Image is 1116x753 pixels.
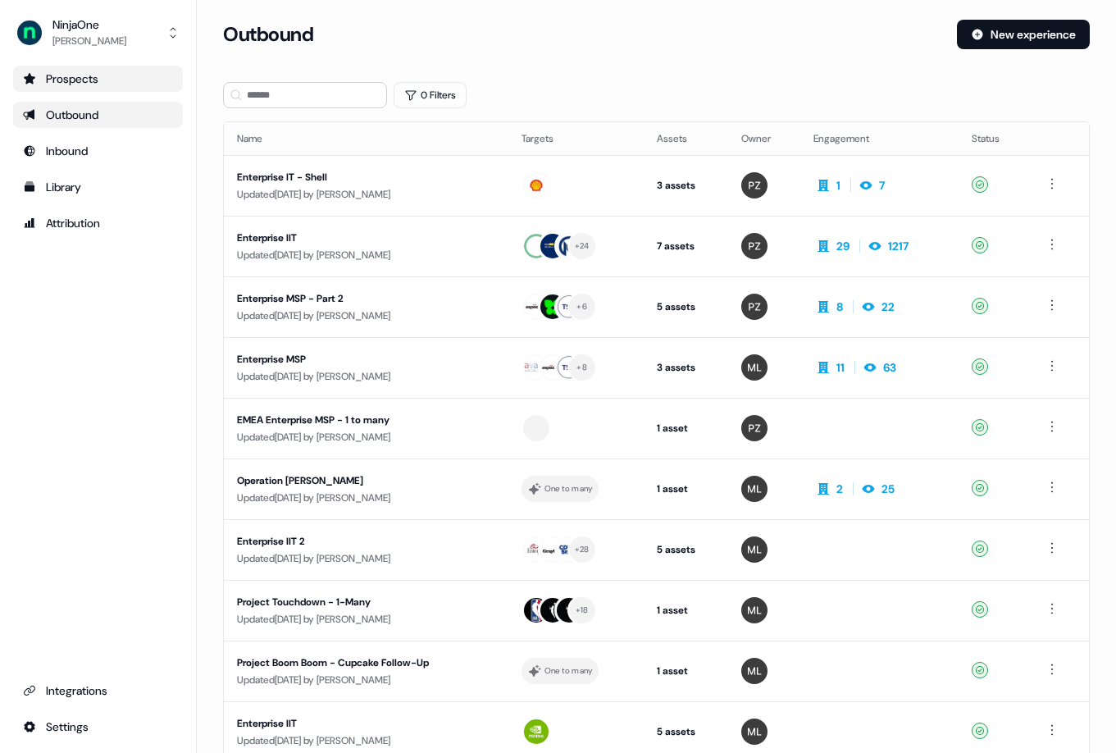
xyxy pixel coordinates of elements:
[881,299,895,315] div: 22
[13,174,183,200] a: Go to templates
[23,143,173,159] div: Inbound
[959,122,1029,155] th: Status
[23,719,173,735] div: Settings
[741,415,768,441] img: Petra
[800,122,959,155] th: Engagement
[237,550,495,567] div: Updated [DATE] by [PERSON_NAME]
[508,122,644,155] th: Targets
[741,719,768,745] img: Megan
[741,536,768,563] img: Megan
[544,664,593,678] div: One to many
[836,359,845,376] div: 11
[237,715,495,732] div: Enterprise IIT
[224,122,508,155] th: Name
[237,169,495,185] div: Enterprise IT - Shell
[237,308,495,324] div: Updated [DATE] by [PERSON_NAME]
[13,138,183,164] a: Go to Inbound
[237,611,495,627] div: Updated [DATE] by [PERSON_NAME]
[657,177,715,194] div: 3 assets
[644,122,728,155] th: Assets
[237,290,495,307] div: Enterprise MSP - Part 2
[237,186,495,203] div: Updated [DATE] by [PERSON_NAME]
[237,351,495,367] div: Enterprise MSP
[741,658,768,684] img: Megan
[52,16,126,33] div: NinjaOne
[657,541,715,558] div: 5 assets
[657,723,715,740] div: 5 assets
[741,233,768,259] img: Petra
[741,476,768,502] img: Megan
[888,238,909,254] div: 1217
[575,239,590,253] div: + 24
[836,238,850,254] div: 29
[836,481,843,497] div: 2
[576,360,587,375] div: + 8
[13,210,183,236] a: Go to attribution
[836,177,840,194] div: 1
[237,472,495,489] div: Operation [PERSON_NAME]
[657,663,715,679] div: 1 asset
[237,412,495,428] div: EMEA Enterprise MSP - 1 to many
[13,714,183,740] a: Go to integrations
[13,66,183,92] a: Go to prospects
[741,172,768,199] img: Petra
[883,359,896,376] div: 63
[13,102,183,128] a: Go to outbound experience
[741,294,768,320] img: Petra
[237,533,495,550] div: Enterprise IIT 2
[237,655,495,671] div: Project Boom Boom - Cupcake Follow-Up
[223,22,313,47] h3: Outbound
[237,368,495,385] div: Updated [DATE] by [PERSON_NAME]
[23,215,173,231] div: Attribution
[23,71,173,87] div: Prospects
[657,420,715,436] div: 1 asset
[237,230,495,246] div: Enterprise IIT
[394,82,467,108] button: 0 Filters
[23,107,173,123] div: Outbound
[657,238,715,254] div: 7 assets
[23,682,173,699] div: Integrations
[544,481,593,496] div: One to many
[575,542,590,557] div: + 28
[657,299,715,315] div: 5 assets
[657,481,715,497] div: 1 asset
[881,481,895,497] div: 25
[576,299,587,314] div: + 6
[728,122,801,155] th: Owner
[836,299,843,315] div: 8
[657,359,715,376] div: 3 assets
[237,594,495,610] div: Project Touchdown - 1-Many
[237,732,495,749] div: Updated [DATE] by [PERSON_NAME]
[237,247,495,263] div: Updated [DATE] by [PERSON_NAME]
[237,490,495,506] div: Updated [DATE] by [PERSON_NAME]
[237,429,495,445] div: Updated [DATE] by [PERSON_NAME]
[741,597,768,623] img: Megan
[52,33,126,49] div: [PERSON_NAME]
[576,603,589,618] div: + 18
[23,179,173,195] div: Library
[237,672,495,688] div: Updated [DATE] by [PERSON_NAME]
[13,13,183,52] button: NinjaOne[PERSON_NAME]
[13,678,183,704] a: Go to integrations
[957,20,1090,49] button: New experience
[741,354,768,381] img: Megan
[879,177,885,194] div: 7
[657,602,715,618] div: 1 asset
